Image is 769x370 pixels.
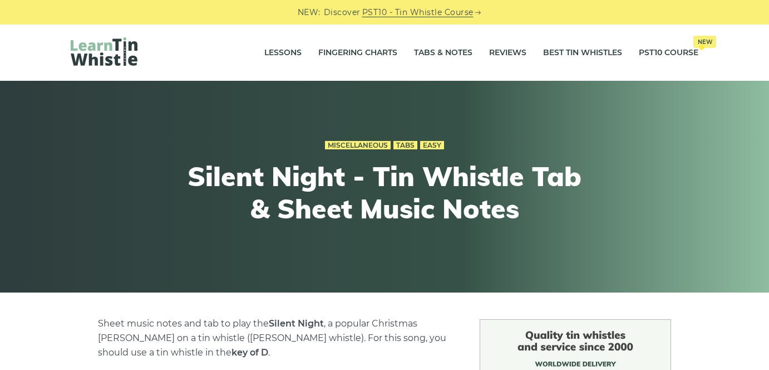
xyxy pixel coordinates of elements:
img: LearnTinWhistle.com [71,37,137,66]
strong: key of D [231,347,268,358]
a: Easy [420,141,444,150]
a: Fingering Charts [318,39,397,67]
a: Miscellaneous [325,141,391,150]
a: Best Tin Whistles [543,39,622,67]
a: PST10 CourseNew [639,39,698,67]
h1: Silent Night - Tin Whistle Tab & Sheet Music Notes [180,160,589,225]
a: Reviews [489,39,526,67]
strong: Silent Night [269,318,324,329]
a: Tabs & Notes [414,39,472,67]
a: Lessons [264,39,302,67]
span: New [693,36,716,48]
a: Tabs [393,141,417,150]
